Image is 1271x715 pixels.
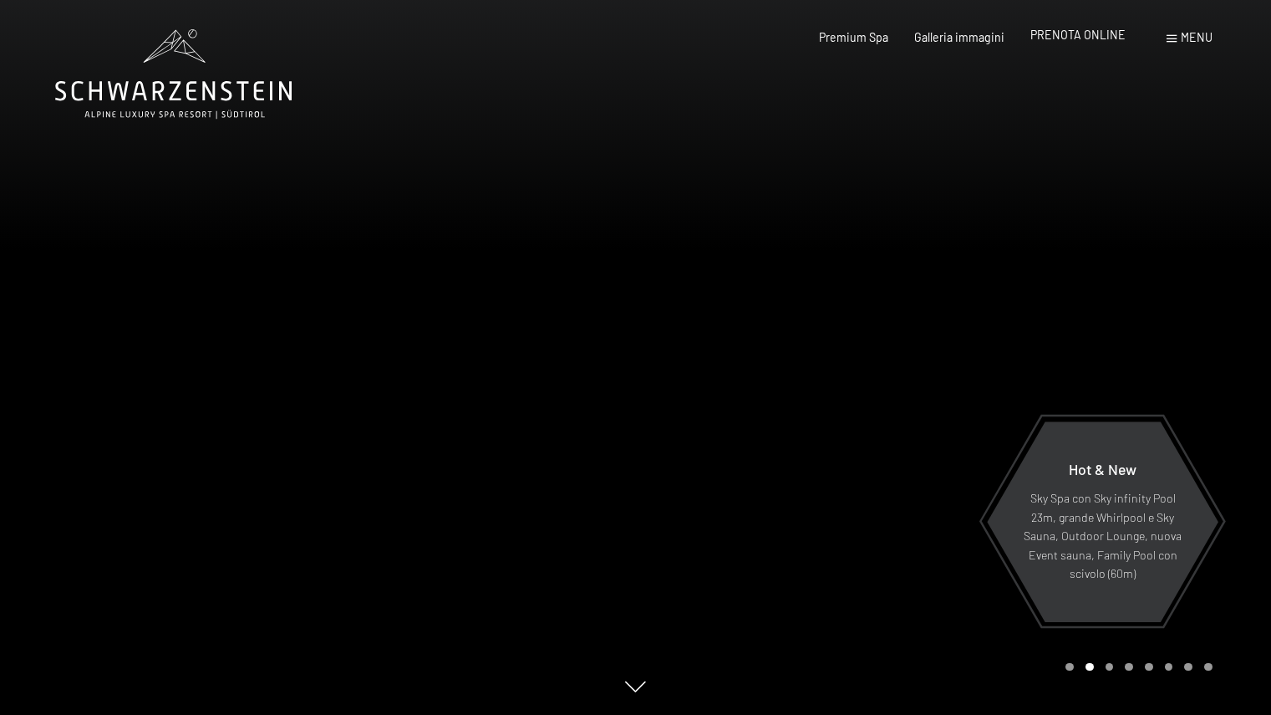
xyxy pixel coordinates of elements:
[1106,663,1114,672] div: Carousel Page 3
[914,30,1004,44] a: Galleria immagini
[1204,663,1213,672] div: Carousel Page 8
[1181,30,1213,44] span: Menu
[1125,663,1133,672] div: Carousel Page 4
[1184,663,1192,672] div: Carousel Page 7
[1069,460,1136,478] span: Hot & New
[1085,663,1094,672] div: Carousel Page 2 (Current Slide)
[1145,663,1153,672] div: Carousel Page 5
[1065,663,1074,672] div: Carousel Page 1
[1023,489,1182,584] p: Sky Spa con Sky infinity Pool 23m, grande Whirlpool e Sky Sauna, Outdoor Lounge, nuova Event saun...
[1030,28,1126,42] a: PRENOTA ONLINE
[819,30,888,44] a: Premium Spa
[1165,663,1173,672] div: Carousel Page 6
[986,421,1219,623] a: Hot & New Sky Spa con Sky infinity Pool 23m, grande Whirlpool e Sky Sauna, Outdoor Lounge, nuova ...
[1060,663,1212,672] div: Carousel Pagination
